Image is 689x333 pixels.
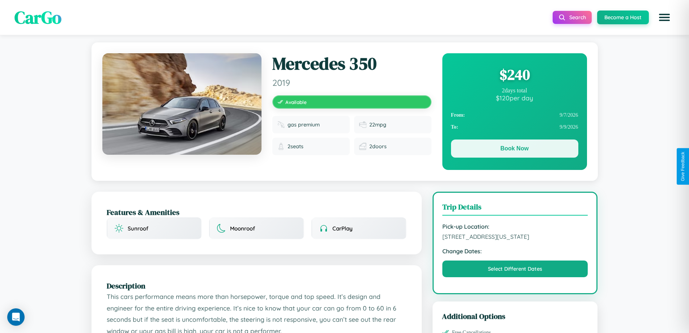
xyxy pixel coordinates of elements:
[7,308,25,326] div: Open Intercom Messenger
[369,143,387,150] span: 2 doors
[442,261,588,277] button: Select Different Dates
[442,247,588,255] strong: Change Dates:
[369,121,386,128] span: 22 mpg
[102,53,261,155] img: Mercedes 350 2019
[451,94,578,102] div: $ 120 per day
[654,7,675,28] button: Open menu
[128,225,148,232] span: Sunroof
[272,77,431,88] span: 2019
[288,143,303,150] span: 2 seats
[451,87,578,94] div: 2 days total
[442,311,588,321] h3: Additional Options
[451,124,458,130] strong: To:
[451,112,465,118] strong: From:
[680,152,685,181] div: Give Feedback
[442,223,588,230] strong: Pick-up Location:
[442,233,588,240] span: [STREET_ADDRESS][US_STATE]
[359,121,366,128] img: Fuel efficiency
[107,207,407,217] h2: Features & Amenities
[451,121,578,133] div: 9 / 9 / 2026
[451,140,578,158] button: Book Now
[272,53,431,74] h1: Mercedes 350
[553,11,592,24] button: Search
[107,280,407,291] h2: Description
[277,121,285,128] img: Fuel type
[597,11,649,24] button: Become a Host
[332,225,353,232] span: CarPlay
[285,99,307,105] span: Available
[359,143,366,150] img: Doors
[288,121,320,128] span: gas premium
[451,65,578,84] div: $ 240
[451,109,578,121] div: 9 / 7 / 2026
[230,225,255,232] span: Moonroof
[442,201,588,216] h3: Trip Details
[277,143,285,150] img: Seats
[569,14,586,21] span: Search
[14,5,61,29] span: CarGo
